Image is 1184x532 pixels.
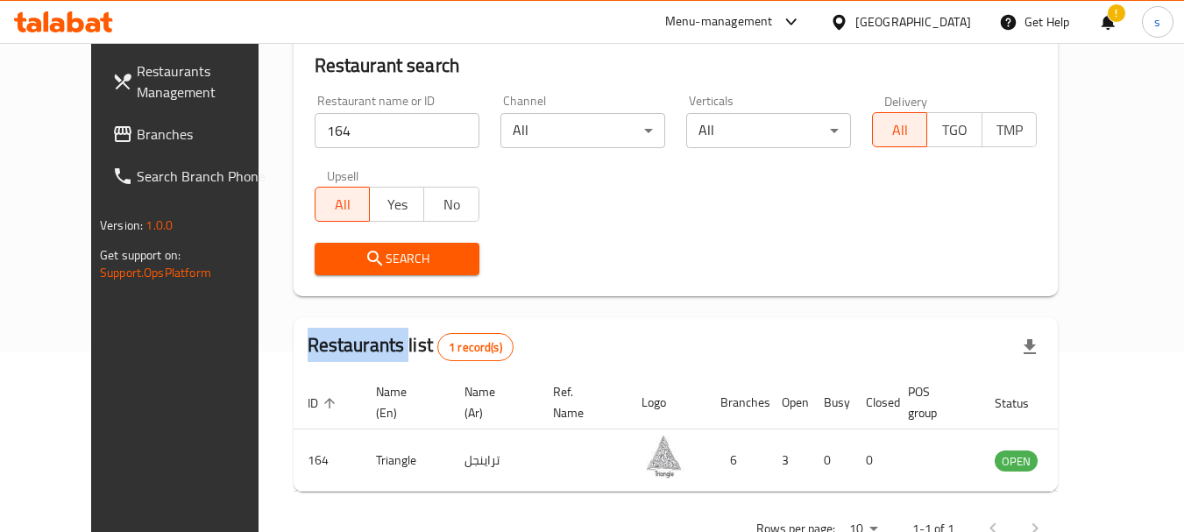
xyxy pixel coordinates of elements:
img: Triangle [642,435,685,479]
div: Menu-management [665,11,773,32]
button: TGO [926,112,982,147]
span: POS group [908,381,960,423]
span: s [1154,12,1160,32]
span: OPEN [995,451,1038,472]
span: TGO [934,117,975,143]
button: TMP [982,112,1037,147]
span: Name (Ar) [464,381,518,423]
a: Branches [98,113,289,155]
table: enhanced table [294,376,1133,492]
td: 0 [852,429,894,492]
a: Search Branch Phone [98,155,289,197]
span: 1 record(s) [438,339,513,356]
div: All [500,113,665,148]
h2: Restaurant search [315,53,1037,79]
span: Yes [377,192,417,217]
span: Get support on: [100,244,181,266]
th: Open [768,376,810,429]
a: Restaurants Management [98,50,289,113]
span: TMP [989,117,1030,143]
input: Search for restaurant name or ID.. [315,113,479,148]
button: All [872,112,927,147]
label: Upsell [327,169,359,181]
th: Logo [627,376,706,429]
td: 0 [810,429,852,492]
h2: Restaurants list [308,332,514,361]
td: 6 [706,429,768,492]
span: Name (En) [376,381,429,423]
span: Version: [100,214,143,237]
button: Yes [369,187,424,222]
div: Total records count [437,333,514,361]
div: Export file [1009,326,1051,368]
span: Branches [137,124,275,145]
span: All [880,117,920,143]
a: Support.OpsPlatform [100,261,211,284]
td: تراينجل [450,429,539,492]
button: No [423,187,479,222]
span: ID [308,393,341,414]
th: Closed [852,376,894,429]
button: All [315,187,370,222]
th: Busy [810,376,852,429]
th: Branches [706,376,768,429]
td: 3 [768,429,810,492]
span: No [431,192,471,217]
button: Search [315,243,479,275]
label: Delivery [884,95,928,107]
span: Status [995,393,1052,414]
span: Restaurants Management [137,60,275,103]
span: Search [329,248,465,270]
div: [GEOGRAPHIC_DATA] [855,12,971,32]
td: 164 [294,429,362,492]
span: 1.0.0 [145,214,173,237]
span: Ref. Name [553,381,606,423]
div: All [686,113,851,148]
span: Search Branch Phone [137,166,275,187]
td: Triangle [362,429,450,492]
span: All [323,192,363,217]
